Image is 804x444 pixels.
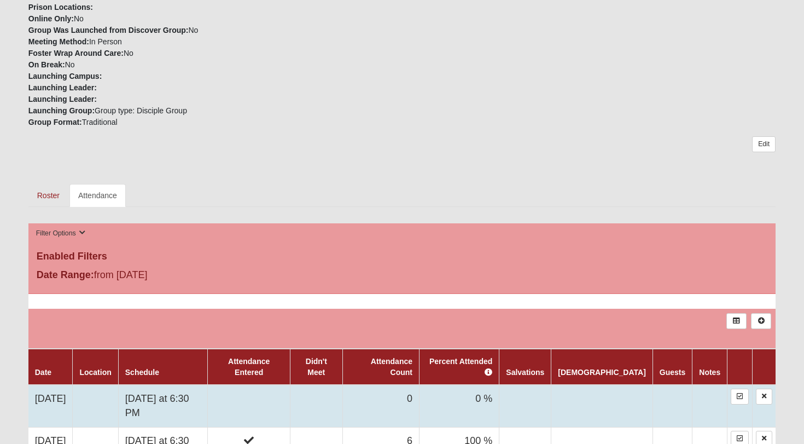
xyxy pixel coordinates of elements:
[35,368,51,377] a: Date
[429,357,492,377] a: Percent Attended
[33,228,89,239] button: Filter Options
[342,385,419,427] td: 0
[756,389,772,405] a: Delete
[28,118,82,126] strong: Group Format:
[28,26,189,34] strong: Group Was Launched from Discover Group:
[37,268,94,282] label: Date Range:
[28,60,65,69] strong: On Break:
[125,368,159,377] a: Schedule
[28,106,95,115] strong: Launching Group:
[652,349,692,385] th: Guests
[699,368,720,377] a: Notes
[751,313,771,329] a: Alt+N
[420,385,499,427] td: 0 %
[28,268,278,285] div: from [DATE]
[118,385,208,427] td: [DATE] at 6:30 PM
[37,251,768,263] h4: Enabled Filters
[28,49,124,57] strong: Foster Wrap Around Care:
[228,357,270,377] a: Attendance Entered
[752,136,776,152] a: Edit
[28,184,68,207] a: Roster
[28,14,74,23] strong: Online Only:
[28,3,93,11] strong: Prison Locations:
[69,184,126,207] a: Attendance
[306,357,327,377] a: Didn't Meet
[551,349,652,385] th: [DEMOGRAPHIC_DATA]
[28,72,102,80] strong: Launching Campus:
[28,37,89,46] strong: Meeting Method:
[731,389,749,405] a: Enter Attendance
[28,83,97,92] strong: Launching Leader:
[499,349,551,385] th: Salvations
[28,95,97,103] strong: Launching Leader:
[28,385,73,427] td: [DATE]
[371,357,412,377] a: Attendance Count
[79,368,111,377] a: Location
[726,313,747,329] a: Export to Excel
